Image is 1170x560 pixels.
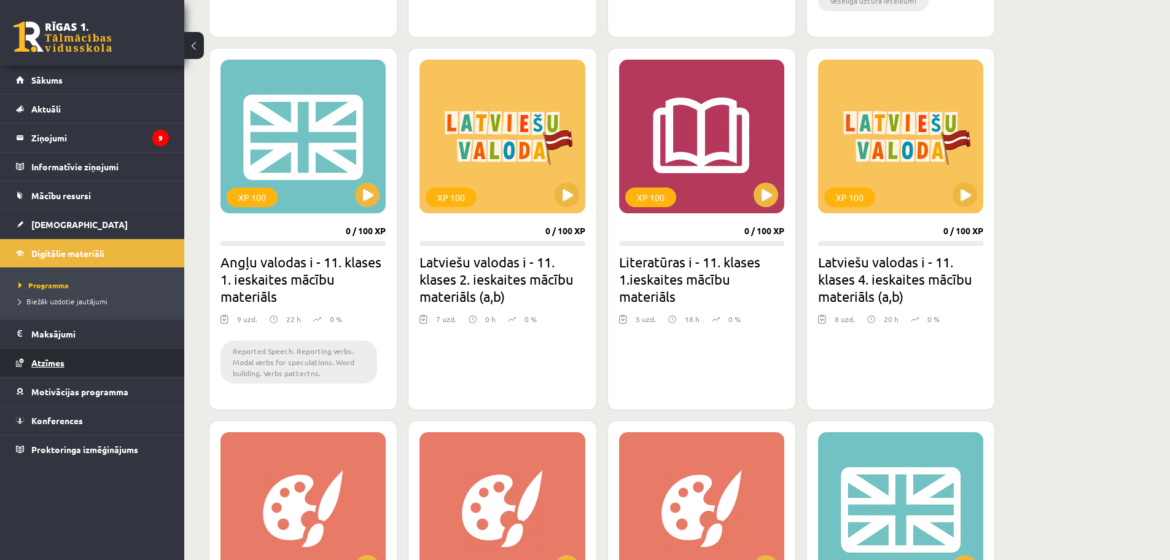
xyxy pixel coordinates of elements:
a: Maksājumi [16,320,169,348]
div: 5 uzd. [636,314,656,332]
h2: Literatūras i - 11. klases 1.ieskaites mācību materiāls [619,253,784,305]
p: 0 % [927,314,940,325]
a: Proktoringa izmēģinājums [16,435,169,463]
h2: Latviešu valodas i - 11. klases 4. ieskaites mācību materiāls (a,b) [818,253,983,305]
span: Motivācijas programma [31,386,128,397]
a: Informatīvie ziņojumi [16,152,169,181]
a: Motivācijas programma [16,377,169,406]
legend: Ziņojumi [31,124,169,152]
p: 18 h [685,314,700,325]
a: Ziņojumi9 [16,124,169,152]
span: Konferences [31,415,83,426]
a: Digitālie materiāli [16,239,169,267]
p: 20 h [884,314,899,325]
span: [DEMOGRAPHIC_DATA] [31,219,128,230]
i: 9 [152,130,169,146]
div: 9 uzd. [237,314,257,332]
legend: Informatīvie ziņojumi [31,152,169,181]
span: Sākums [31,74,63,85]
div: XP 100 [426,187,477,207]
a: Rīgas 1. Tālmācības vidusskola [14,22,112,52]
p: 0 % [525,314,537,325]
p: 0 % [728,314,741,325]
span: Aktuāli [31,103,61,114]
a: Mācību resursi [16,181,169,210]
a: Sākums [16,66,169,94]
a: Aktuāli [16,95,169,123]
p: 0 % [330,314,342,325]
a: Biežāk uzdotie jautājumi [18,296,172,307]
div: XP 100 [824,187,875,207]
legend: Maksājumi [31,320,169,348]
div: XP 100 [625,187,676,207]
span: Mācību resursi [31,190,91,201]
a: Programma [18,280,172,291]
div: 8 uzd. [835,314,855,332]
h2: Angļu valodas i - 11. klases 1. ieskaites mācību materiāls [220,253,386,305]
li: Reported Speech. Reporting verbs. Modal verbs for speculations. Word building. Verbs pattertns. [220,341,377,384]
div: XP 100 [227,187,278,207]
h2: Latviešu valodas i - 11. klases 2. ieskaites mācību materiāls (a,b) [419,253,585,305]
p: 0 h [485,314,496,325]
span: Biežāk uzdotie jautājumi [18,296,107,306]
a: [DEMOGRAPHIC_DATA] [16,210,169,239]
span: Digitālie materiāli [31,248,104,259]
span: Proktoringa izmēģinājums [31,444,138,455]
a: Atzīmes [16,349,169,377]
div: 7 uzd. [436,314,456,332]
span: Programma [18,280,69,290]
span: Atzīmes [31,357,64,368]
a: Konferences [16,406,169,435]
p: 22 h [286,314,301,325]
